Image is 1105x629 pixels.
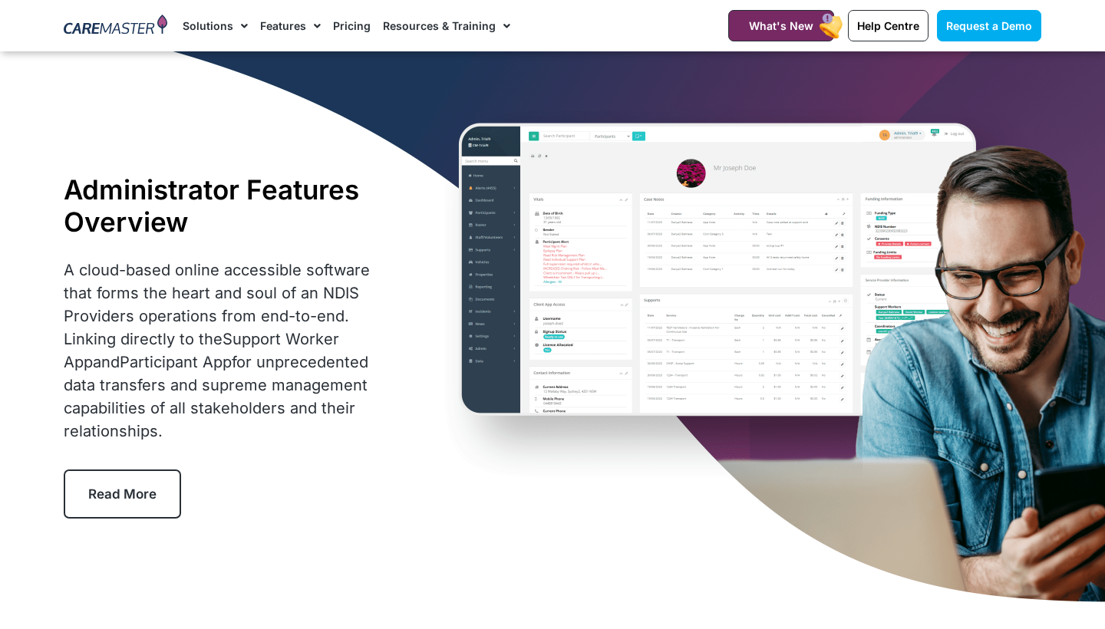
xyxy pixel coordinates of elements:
[88,486,157,502] span: Read More
[728,10,834,41] a: What's New
[120,353,232,371] a: Participant App
[64,15,167,38] img: CareMaster Logo
[64,261,370,440] span: A cloud-based online accessible software that forms the heart and soul of an NDIS Providers opera...
[848,10,929,41] a: Help Centre
[946,19,1032,32] span: Request a Demo
[64,469,181,519] a: Read More
[937,10,1041,41] a: Request a Demo
[749,19,813,32] span: What's New
[64,173,396,238] h1: Administrator Features Overview
[857,19,919,32] span: Help Centre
